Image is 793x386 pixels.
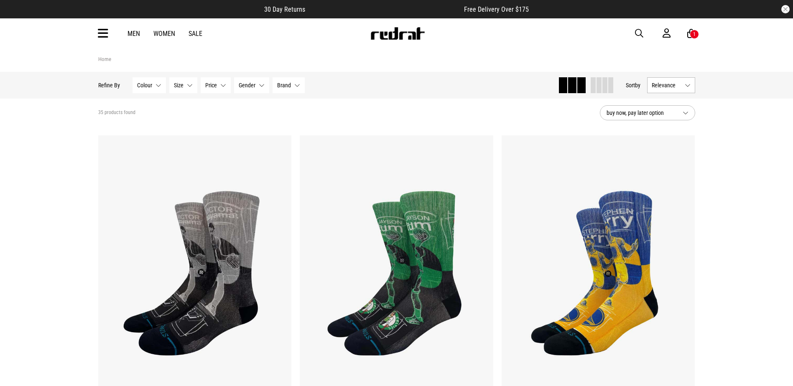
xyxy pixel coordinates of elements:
button: Colour [133,77,166,93]
span: Brand [277,82,291,89]
span: Relevance [652,82,681,89]
span: Colour [137,82,152,89]
iframe: Customer reviews powered by Trustpilot [322,5,447,13]
a: Sale [189,30,202,38]
span: 35 products found [98,109,135,116]
button: Gender [234,77,269,93]
button: buy now, pay later option [600,105,695,120]
span: by [635,82,640,89]
div: 1 [693,31,696,37]
button: Sortby [626,80,640,90]
button: Price [201,77,231,93]
span: Gender [239,82,255,89]
span: 30 Day Returns [264,5,305,13]
a: Men [127,30,140,38]
span: Size [174,82,184,89]
img: Redrat logo [370,27,425,40]
button: Relevance [647,77,695,93]
button: Size [169,77,197,93]
a: Women [153,30,175,38]
button: Brand [273,77,305,93]
a: Home [98,56,111,62]
span: buy now, pay later option [607,108,676,118]
span: Free Delivery Over $175 [464,5,529,13]
p: Refine By [98,82,120,89]
a: 1 [687,29,695,38]
span: Price [205,82,217,89]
